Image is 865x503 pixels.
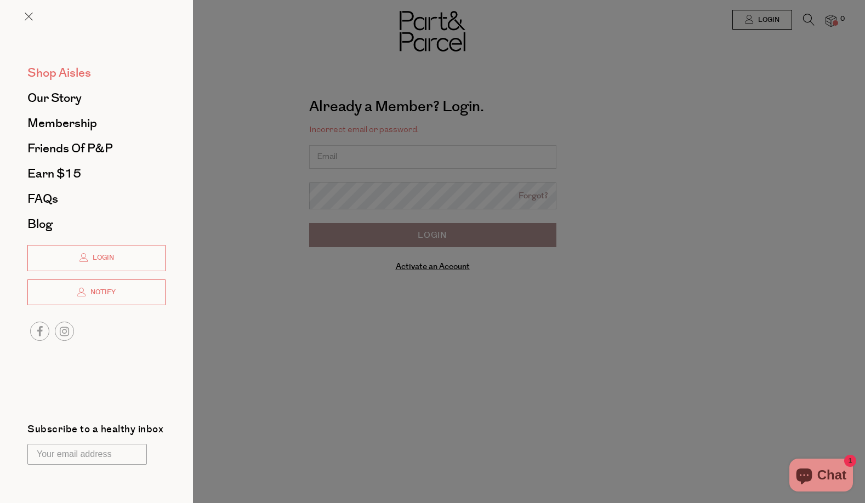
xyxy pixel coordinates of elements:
[27,193,166,205] a: FAQs
[786,459,856,494] inbox-online-store-chat: Shopify online store chat
[27,64,91,82] span: Shop Aisles
[27,92,166,104] a: Our Story
[27,89,82,107] span: Our Story
[27,140,113,157] span: Friends of P&P
[90,253,114,262] span: Login
[27,279,166,306] a: Notify
[27,444,147,465] input: Your email address
[27,425,163,438] label: Subscribe to a healthy inbox
[27,67,166,79] a: Shop Aisles
[27,190,58,208] span: FAQs
[27,168,166,180] a: Earn $15
[27,215,53,233] span: Blog
[88,288,116,297] span: Notify
[27,142,166,155] a: Friends of P&P
[27,117,166,129] a: Membership
[27,165,81,182] span: Earn $15
[27,245,166,271] a: Login
[27,218,166,230] a: Blog
[27,115,97,132] span: Membership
